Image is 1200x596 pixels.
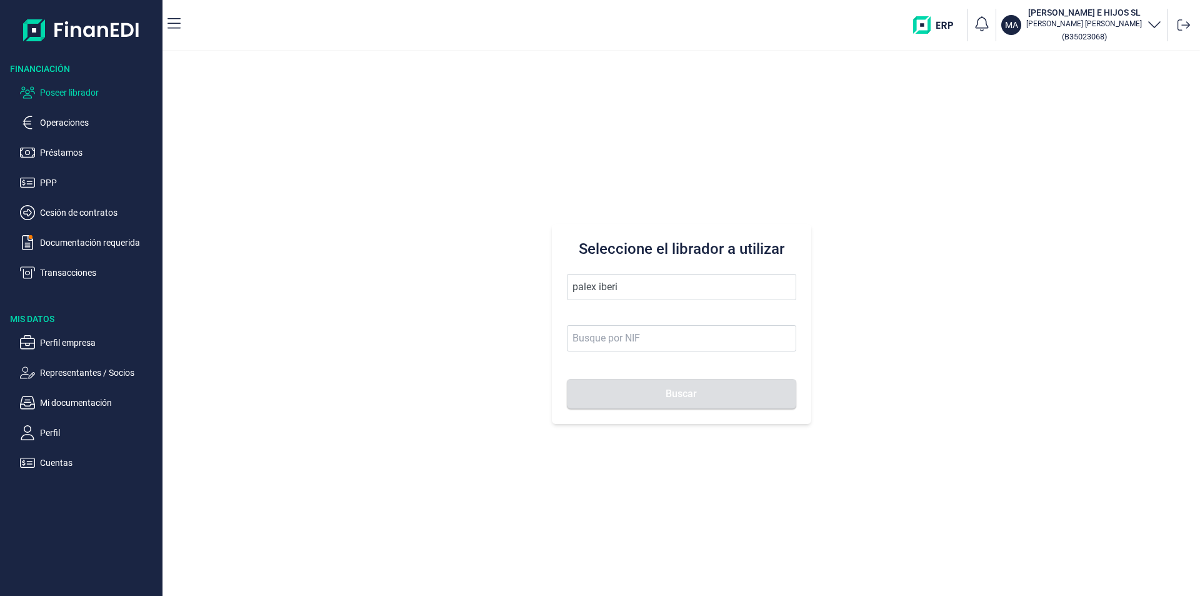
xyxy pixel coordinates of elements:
p: Cesión de contratos [40,205,157,220]
button: MA[PERSON_NAME] E HIJOS SL[PERSON_NAME] [PERSON_NAME](B35023068) [1001,6,1162,44]
input: Seleccione la razón social [567,274,796,300]
p: Documentación requerida [40,235,157,250]
button: Representantes / Socios [20,365,157,380]
button: Transacciones [20,265,157,280]
span: Buscar [666,389,697,398]
h3: [PERSON_NAME] E HIJOS SL [1026,6,1142,19]
p: Operaciones [40,115,157,130]
small: Copiar cif [1062,32,1107,41]
button: Poseer librador [20,85,157,100]
p: Representantes / Socios [40,365,157,380]
p: PPP [40,175,157,190]
button: Mi documentación [20,395,157,410]
p: Perfil [40,425,157,440]
img: Logo de aplicación [23,10,140,50]
p: Préstamos [40,145,157,160]
p: [PERSON_NAME] [PERSON_NAME] [1026,19,1142,29]
input: Busque por NIF [567,325,796,351]
button: Préstamos [20,145,157,160]
button: Perfil empresa [20,335,157,350]
button: Buscar [567,379,796,409]
p: Perfil empresa [40,335,157,350]
button: Cesión de contratos [20,205,157,220]
p: Mi documentación [40,395,157,410]
h3: Seleccione el librador a utilizar [567,239,796,259]
button: Cuentas [20,455,157,470]
p: Poseer librador [40,85,157,100]
img: erp [913,16,962,34]
p: MA [1005,19,1018,31]
p: Transacciones [40,265,157,280]
button: Operaciones [20,115,157,130]
button: Documentación requerida [20,235,157,250]
button: PPP [20,175,157,190]
p: Cuentas [40,455,157,470]
button: Perfil [20,425,157,440]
